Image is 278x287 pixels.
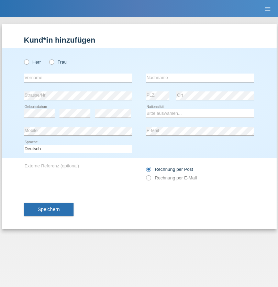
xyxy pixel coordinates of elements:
a: menu [261,7,275,11]
span: Speichern [38,207,60,212]
label: Rechnung per E-Mail [146,175,197,180]
button: Speichern [24,203,74,216]
input: Herr [24,59,29,64]
input: Frau [49,59,54,64]
label: Herr [24,59,41,65]
input: Rechnung per Post [146,167,151,175]
label: Frau [49,59,67,65]
h1: Kund*in hinzufügen [24,36,254,44]
input: Rechnung per E-Mail [146,175,151,184]
label: Rechnung per Post [146,167,193,172]
i: menu [264,5,271,12]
